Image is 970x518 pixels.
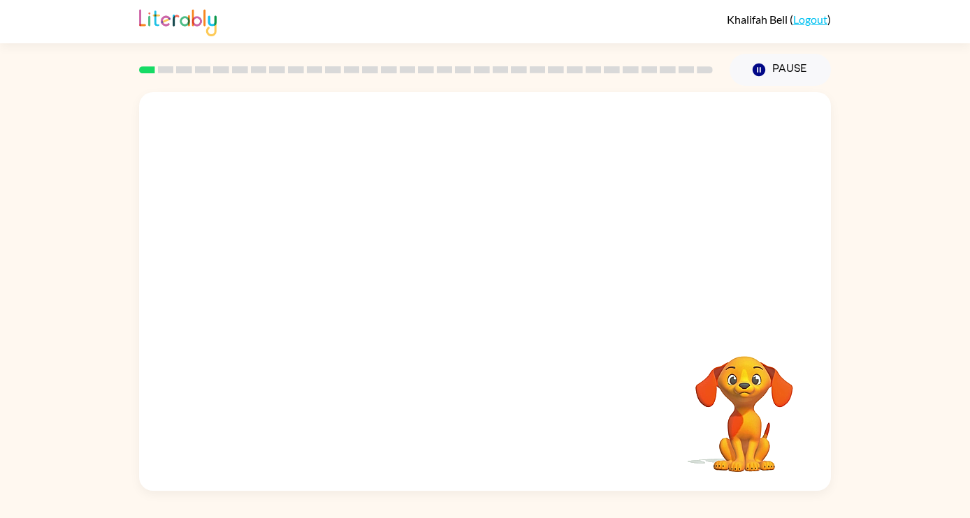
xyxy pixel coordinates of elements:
[727,13,790,26] span: Khalifah Bell
[139,6,217,36] img: Literably
[730,54,831,86] button: Pause
[793,13,827,26] a: Logout
[727,13,831,26] div: ( )
[674,334,814,474] video: Your browser must support playing .mp4 files to use Literably. Please try using another browser.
